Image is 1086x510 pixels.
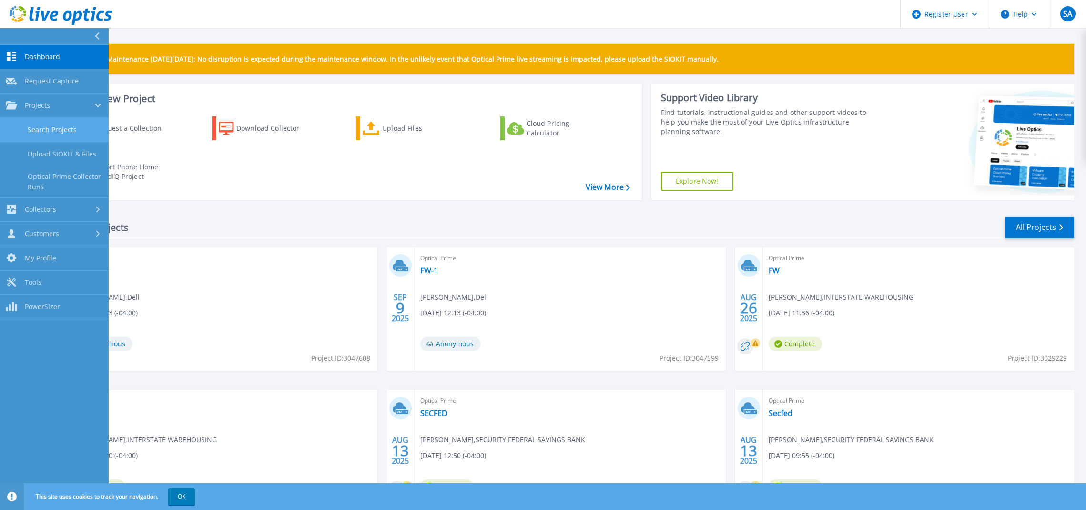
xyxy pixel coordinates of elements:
[72,435,217,445] span: [PERSON_NAME] , INTERSTATE WAREHOUSING
[1005,217,1074,238] a: All Projects
[769,292,913,302] span: [PERSON_NAME] , INTERSTATE WAREHOUSING
[661,92,878,104] div: Support Video Library
[68,116,174,140] a: Request a Collection
[72,396,372,406] span: Optical Prime
[660,353,719,364] span: Project ID: 3047599
[420,396,720,406] span: Optical Prime
[769,253,1068,263] span: Optical Prime
[25,52,60,61] span: Dashboard
[93,162,168,181] div: Import Phone Home CloudIQ Project
[769,450,834,461] span: [DATE] 09:55 (-04:00)
[396,304,405,312] span: 9
[391,291,409,325] div: SEP 2025
[740,291,758,325] div: AUG 2025
[420,292,488,302] span: [PERSON_NAME] , Dell
[392,447,409,455] span: 13
[25,77,79,85] span: Request Capture
[661,172,733,191] a: Explore Now!
[586,183,630,192] a: View More
[212,116,318,140] a: Download Collector
[25,254,56,262] span: My Profile
[740,304,757,312] span: 26
[769,408,792,418] a: Secfed
[25,101,50,110] span: Projects
[500,116,607,140] a: Cloud Pricing Calculator
[25,205,56,214] span: Collectors
[95,119,171,138] div: Request a Collection
[71,55,719,63] p: Scheduled Maintenance [DATE][DATE]: No disruption is expected during the maintenance window. In t...
[236,119,313,138] div: Download Collector
[420,253,720,263] span: Optical Prime
[420,308,486,318] span: [DATE] 12:13 (-04:00)
[769,396,1068,406] span: Optical Prime
[769,308,834,318] span: [DATE] 11:36 (-04:00)
[356,116,462,140] a: Upload Files
[311,353,370,364] span: Project ID: 3047608
[769,479,822,494] span: Complete
[168,488,195,505] button: OK
[72,253,372,263] span: Optical Prime
[420,435,585,445] span: [PERSON_NAME] , SECURITY FEDERAL SAVINGS BANK
[420,266,438,275] a: FW-1
[740,447,757,455] span: 13
[769,266,780,275] a: FW
[661,108,878,136] div: Find tutorials, instructional guides and other support videos to help you make the most of your L...
[68,94,629,104] h3: Start a New Project
[420,337,481,351] span: Anonymous
[1063,10,1072,18] span: SA
[527,119,603,138] div: Cloud Pricing Calculator
[1008,353,1067,364] span: Project ID: 3029229
[382,119,458,138] div: Upload Files
[391,433,409,468] div: AUG 2025
[26,488,195,505] span: This site uses cookies to track your navigation.
[25,302,60,311] span: PowerSizer
[420,408,447,418] a: SECFED
[420,479,474,494] span: Complete
[25,229,59,238] span: Customers
[420,450,486,461] span: [DATE] 12:50 (-04:00)
[769,337,822,351] span: Complete
[769,435,934,445] span: [PERSON_NAME] , SECURITY FEDERAL SAVINGS BANK
[25,278,41,287] span: Tools
[740,433,758,468] div: AUG 2025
